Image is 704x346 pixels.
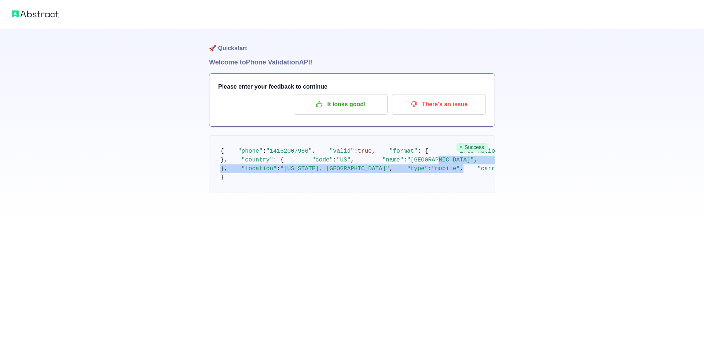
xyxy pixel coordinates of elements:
[330,148,354,155] span: "valid"
[294,94,388,115] button: It looks good!
[403,157,407,163] span: :
[238,148,263,155] span: "phone"
[372,148,375,155] span: ,
[266,148,312,155] span: "14152007986"
[312,148,316,155] span: ,
[397,98,480,111] p: There's an issue
[418,148,428,155] span: : {
[392,94,486,115] button: There's an issue
[460,165,463,172] span: ,
[263,148,266,155] span: :
[220,148,224,155] span: {
[333,157,337,163] span: :
[218,82,486,91] h3: Please enter your feedback to continue
[220,148,685,181] code: }, }, }
[382,157,404,163] span: "name"
[337,157,351,163] span: "US"
[474,157,477,163] span: ,
[277,165,280,172] span: :
[456,143,488,152] span: Success
[209,29,495,57] h1: 🚀 Quickstart
[242,157,273,163] span: "country"
[299,98,382,111] p: It looks good!
[358,148,372,155] span: true
[242,165,277,172] span: "location"
[407,165,428,172] span: "type"
[280,165,389,172] span: "[US_STATE], [GEOGRAPHIC_DATA]"
[428,165,432,172] span: :
[432,165,460,172] span: "mobile"
[273,157,284,163] span: : {
[407,157,474,163] span: "[GEOGRAPHIC_DATA]"
[351,157,354,163] span: ,
[389,148,418,155] span: "format"
[456,148,509,155] span: "international"
[12,9,59,19] img: Abstract logo
[477,165,509,172] span: "carrier"
[209,57,495,67] h1: Welcome to Phone Validation API!
[354,148,358,155] span: :
[312,157,333,163] span: "code"
[389,165,393,172] span: ,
